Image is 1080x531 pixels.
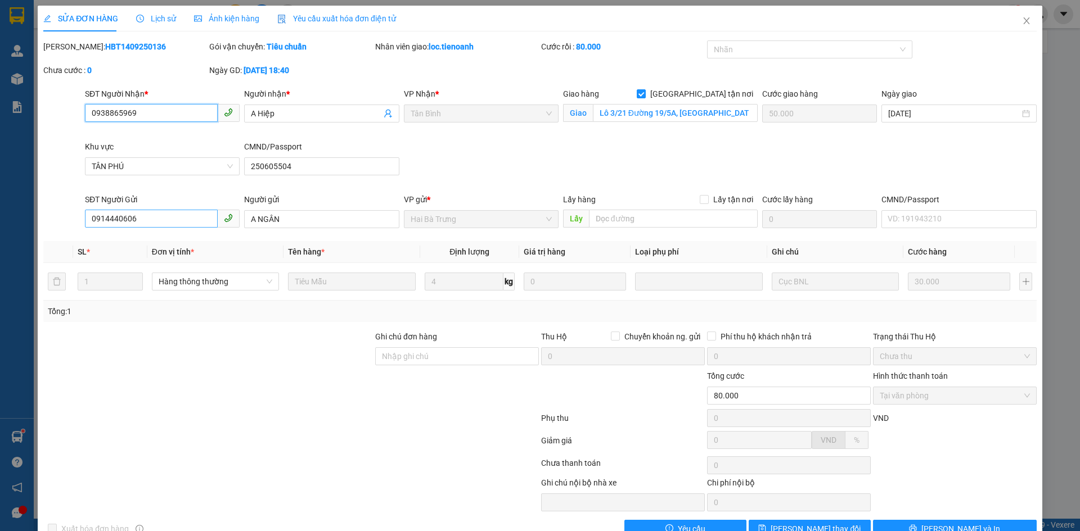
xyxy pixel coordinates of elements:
label: Hình thức thanh toán [873,371,948,380]
b: 80.000 [576,42,601,51]
span: Lấy [563,210,589,228]
div: Người gửi [244,193,399,206]
span: Giao hàng [563,89,599,98]
b: 0 [87,66,92,75]
span: Ảnh kiện hàng [194,14,259,23]
span: clock-circle [136,15,144,22]
b: [DATE] 18:40 [244,66,289,75]
span: Yêu cầu xuất hóa đơn điện tử [277,14,396,23]
div: Chưa cước : [43,64,207,76]
div: VP gửi [404,193,559,206]
input: Cước giao hàng [762,105,877,122]
button: plus [1019,273,1032,291]
div: Chi phí nội bộ [707,476,871,493]
div: SĐT Người Nhận [85,88,240,100]
div: SĐT Người Gửi [85,193,240,206]
input: Ngày giao [888,107,1019,120]
span: Lấy hàng [563,195,596,204]
div: Chưa thanh toán [540,457,706,476]
input: Cước lấy hàng [762,210,877,228]
span: Thu Hộ [541,332,567,341]
span: Chưa thu [880,348,1030,365]
span: VP Nhận [404,89,435,98]
div: [PERSON_NAME]: [43,40,207,53]
div: Trạng thái Thu Hộ [873,330,1037,343]
span: VND [873,414,889,423]
span: user-add [384,109,393,118]
span: TÂN PHÚ [92,158,233,175]
span: phone [224,108,233,117]
span: Tại văn phòng [880,387,1030,404]
span: phone [224,214,233,223]
label: Cước lấy hàng [762,195,813,204]
div: Ngày GD: [209,64,373,76]
div: Giảm giá [540,434,706,454]
input: 0 [524,273,626,291]
div: Tổng: 1 [48,305,417,317]
input: Giao tận nơi [593,104,758,122]
span: Định lượng [449,247,489,256]
div: Người nhận [244,88,399,100]
button: delete [48,273,66,291]
span: Hai Bà Trưng [411,211,552,228]
label: Ghi chú đơn hàng [375,332,437,341]
span: Tổng cước [707,371,744,380]
span: Chuyển khoản ng. gửi [620,330,705,343]
span: Hàng thông thường [159,273,272,290]
span: VND [821,435,836,444]
div: Phụ thu [540,412,706,432]
div: CMND/Passport [244,140,399,153]
span: SỬA ĐƠN HÀNG [43,14,118,23]
img: icon [277,15,286,24]
span: Cước hàng [908,247,947,256]
div: Ghi chú nội bộ nhà xe [541,476,705,493]
div: Cước rồi : [541,40,705,53]
th: Loại phụ phí [631,241,767,263]
input: VD: Bàn, Ghế [288,273,415,291]
label: Cước giao hàng [762,89,818,98]
div: Gói vận chuyển: [209,40,373,53]
span: Lịch sử [136,14,176,23]
input: Ghi Chú [772,273,899,291]
span: Lấy tận nơi [709,193,758,206]
span: edit [43,15,51,22]
span: [GEOGRAPHIC_DATA] tận nơi [646,88,758,100]
input: Dọc đường [589,210,758,228]
span: SL [78,247,87,256]
span: kg [503,273,515,291]
label: Ngày giao [881,89,917,98]
span: % [854,435,859,444]
span: picture [194,15,202,22]
span: Giao [563,104,593,122]
input: 0 [908,273,1010,291]
th: Ghi chú [767,241,903,263]
span: close [1022,16,1031,25]
b: loc.tienoanh [429,42,474,51]
span: Giá trị hàng [524,247,565,256]
button: Close [1011,6,1042,37]
b: Tiêu chuẩn [267,42,307,51]
div: Nhân viên giao: [375,40,539,53]
span: Tên hàng [288,247,325,256]
div: CMND/Passport [881,193,1036,206]
div: Khu vực [85,140,240,153]
b: HBT1409250136 [105,42,166,51]
input: Ghi chú đơn hàng [375,347,539,365]
span: Tân Bình [411,105,552,122]
span: Đơn vị tính [152,247,194,256]
span: Phí thu hộ khách nhận trả [716,330,816,343]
